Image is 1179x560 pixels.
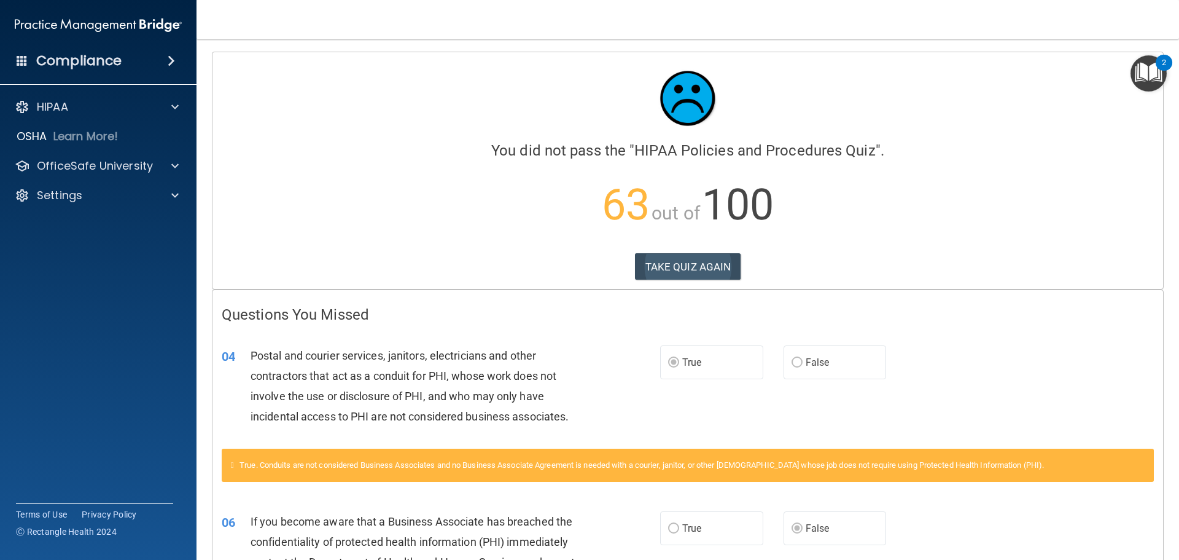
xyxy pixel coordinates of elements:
h4: Questions You Missed [222,307,1154,323]
a: Terms of Use [16,508,67,521]
button: TAKE QUIZ AGAIN [635,253,741,280]
span: True [682,523,701,534]
span: 63 [602,179,650,230]
span: True. Conduits are not considered Business Associates and no Business Associate Agreement is need... [239,460,1044,470]
span: True [682,357,701,368]
img: PMB logo [15,13,182,37]
span: 100 [702,179,774,230]
span: Postal and courier services, janitors, electricians and other contractors that act as a conduit f... [251,349,569,424]
span: False [806,523,830,534]
div: 2 [1162,63,1166,79]
img: sad_face.ecc698e2.jpg [651,61,725,135]
h4: You did not pass the " ". [222,143,1154,159]
button: Open Resource Center, 2 new notifications [1130,55,1167,92]
span: 06 [222,515,235,530]
span: HIPAA Policies and Procedures Quiz [634,142,875,159]
p: Learn More! [53,129,119,144]
p: OSHA [17,129,47,144]
a: HIPAA [15,100,179,114]
p: Settings [37,188,82,203]
a: Settings [15,188,179,203]
input: False [792,358,803,368]
span: False [806,357,830,368]
span: out of [652,202,700,224]
a: OfficeSafe University [15,159,179,173]
span: Ⓒ Rectangle Health 2024 [16,526,117,538]
p: OfficeSafe University [37,159,153,173]
a: Privacy Policy [82,508,137,521]
input: False [792,524,803,534]
h4: Compliance [36,52,122,69]
p: HIPAA [37,100,68,114]
input: True [668,524,679,534]
input: True [668,358,679,368]
span: 04 [222,349,235,364]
